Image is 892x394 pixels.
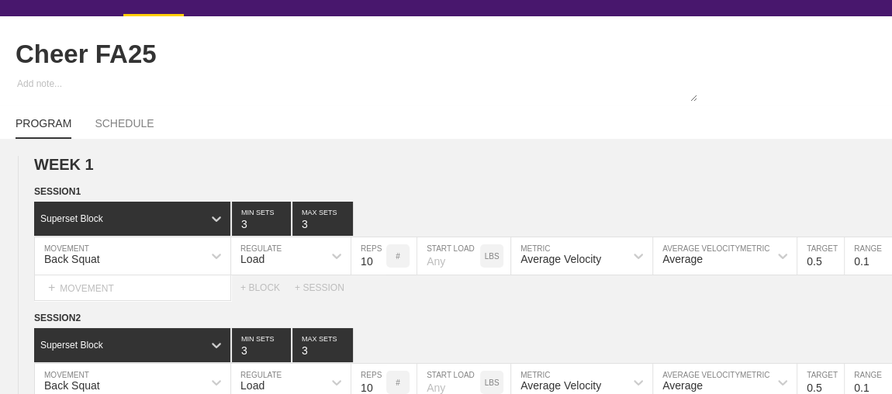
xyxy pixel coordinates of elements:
[240,253,264,265] div: Load
[417,237,480,275] input: Any
[40,340,103,351] div: Superset Block
[396,252,400,261] p: #
[240,379,264,392] div: Load
[34,313,81,323] span: SESSION 2
[240,282,295,293] div: + BLOCK
[44,253,100,265] div: Back Squat
[34,275,231,301] div: MOVEMENT
[613,214,892,394] iframe: Chat Widget
[520,253,601,265] div: Average Velocity
[44,379,100,392] div: Back Squat
[292,202,353,236] input: None
[520,379,601,392] div: Average Velocity
[34,156,94,173] span: WEEK 1
[34,186,81,197] span: SESSION 1
[295,282,357,293] div: + SESSION
[396,378,400,387] p: #
[485,252,500,261] p: LBS
[95,117,154,137] a: SCHEDULE
[292,328,353,362] input: None
[16,117,71,139] a: PROGRAM
[48,281,55,294] span: +
[485,378,500,387] p: LBS
[40,213,103,224] div: Superset Block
